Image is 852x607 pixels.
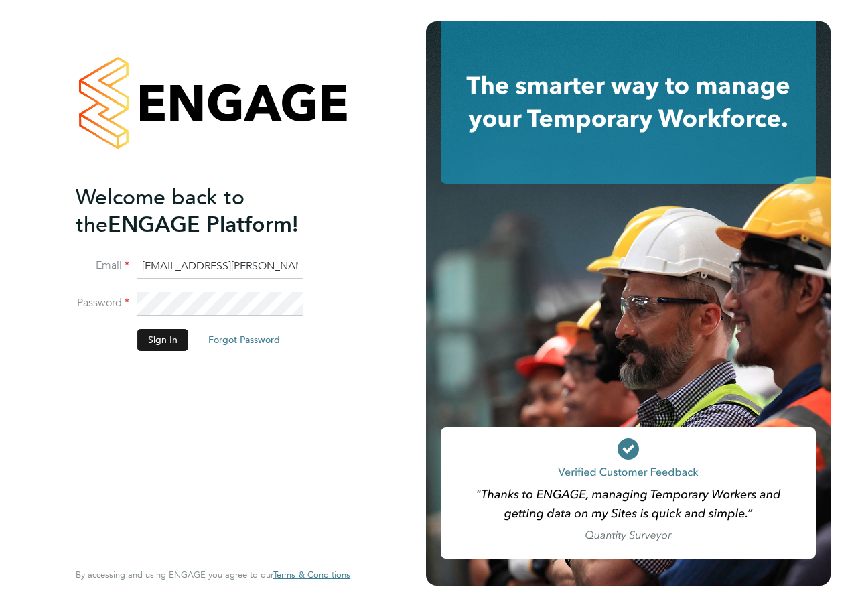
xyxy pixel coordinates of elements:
input: Enter your work email... [137,255,303,279]
span: Terms & Conditions [273,569,350,580]
button: Sign In [137,329,188,350]
span: Welcome back to the [76,184,244,238]
h2: ENGAGE Platform! [76,184,337,239]
label: Password [76,296,129,310]
button: Forgot Password [198,329,291,350]
span: By accessing and using ENGAGE you agree to our [76,569,350,580]
a: Terms & Conditions [273,569,350,580]
label: Email [76,259,129,273]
